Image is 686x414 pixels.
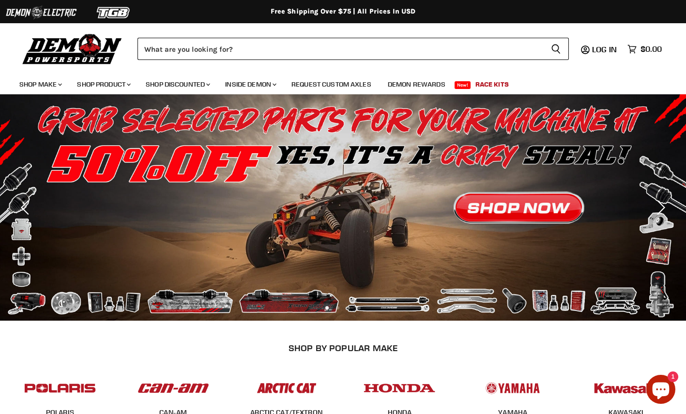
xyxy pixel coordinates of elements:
li: Page dot 3 [347,306,350,310]
li: Page dot 2 [336,306,339,310]
span: New! [455,81,471,89]
img: POPULAR_MAKE_logo_5_20258e7f-293c-4aac-afa8-159eaa299126.jpg [475,373,550,403]
form: Product [137,38,569,60]
img: TGB Logo 2 [77,3,150,22]
a: Shop Discounted [138,74,216,94]
img: POPULAR_MAKE_logo_3_027535af-6171-4c5e-a9bc-f0eccd05c5d6.jpg [249,373,324,403]
img: Demon Electric Logo 2 [5,3,77,22]
li: Page dot 1 [325,306,329,310]
a: Demon Rewards [381,74,453,94]
button: Search [543,38,569,60]
inbox-online-store-chat: Shopify online store chat [643,375,678,406]
a: Log in [588,45,623,54]
a: $0.00 [623,42,667,56]
img: POPULAR_MAKE_logo_2_dba48cf1-af45-46d4-8f73-953a0f002620.jpg [22,373,98,403]
span: Log in [592,44,617,54]
a: Inside Demon [218,74,282,94]
a: Shop Make [12,74,68,94]
a: Shop Product [70,74,137,94]
img: POPULAR_MAKE_logo_6_76e8c46f-2d1e-4ecc-b320-194822857d41.jpg [588,373,664,403]
a: Request Custom Axles [284,74,379,94]
img: POPULAR_MAKE_logo_1_adc20308-ab24-48c4-9fac-e3c1a623d575.jpg [136,373,211,403]
span: $0.00 [640,44,662,54]
img: Demon Powersports [19,31,125,66]
ul: Main menu [12,71,659,94]
a: Race Kits [468,74,516,94]
li: Page dot 4 [357,306,361,310]
h2: SHOP BY POPULAR MAKE [12,343,674,353]
input: Search [137,38,543,60]
img: POPULAR_MAKE_logo_4_4923a504-4bac-4306-a1be-165a52280178.jpg [362,373,437,403]
button: Next [650,198,669,217]
button: Previous [17,198,36,217]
